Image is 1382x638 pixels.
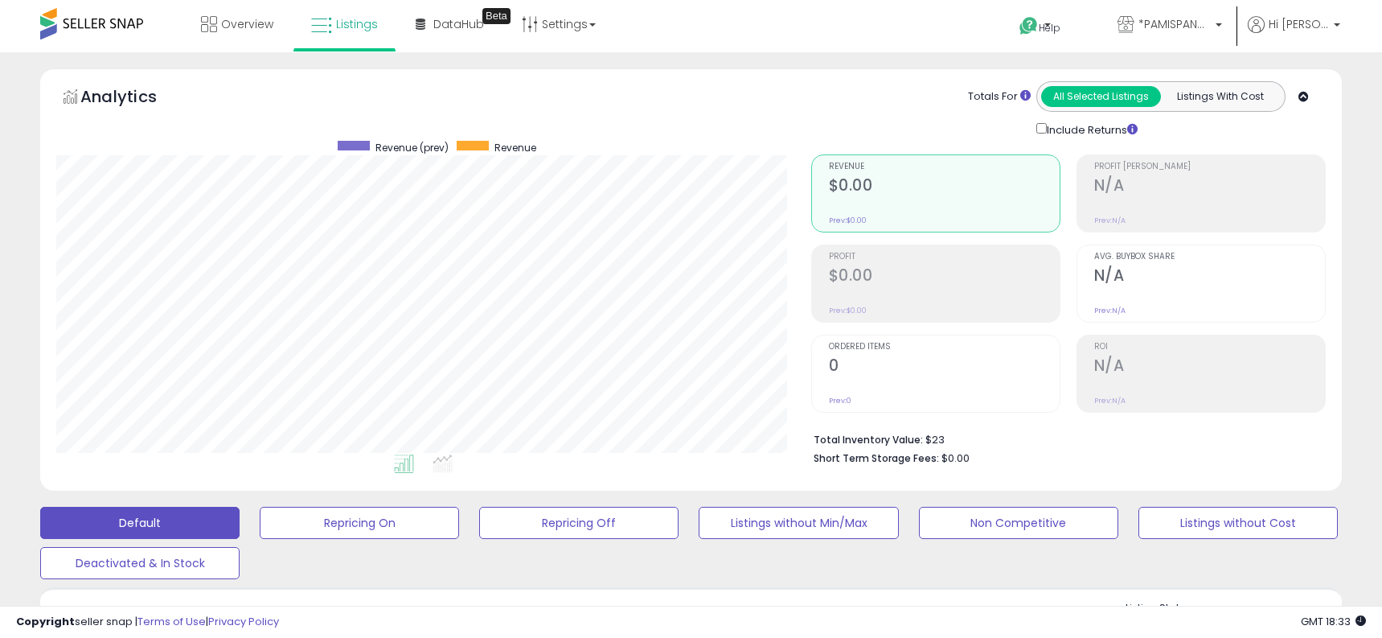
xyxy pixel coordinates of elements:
button: All Selected Listings [1041,86,1161,107]
button: Default [40,507,240,539]
button: Listings without Min/Max [699,507,898,539]
i: Get Help [1019,16,1039,36]
span: Revenue [829,163,1060,171]
span: $0.00 [941,451,970,466]
div: seller snap | | [16,615,279,630]
small: Prev: $0.00 [829,216,867,225]
span: 2025-09-16 18:33 GMT [1301,614,1366,629]
span: DataHub [433,16,484,32]
button: Repricing On [260,507,459,539]
small: Prev: N/A [1094,306,1126,315]
button: Non Competitive [919,507,1118,539]
a: Terms of Use [137,614,206,629]
h2: N/A [1094,356,1325,378]
span: Help [1039,21,1060,35]
div: Include Returns [1024,120,1157,138]
span: Revenue (prev) [375,141,449,154]
b: Total Inventory Value: [814,433,923,447]
h2: N/A [1094,176,1325,198]
button: Repricing Off [479,507,679,539]
h2: N/A [1094,266,1325,288]
strong: Copyright [16,614,75,629]
h2: $0.00 [829,266,1060,288]
span: Profit [PERSON_NAME] [1094,163,1325,171]
h2: 0 [829,356,1060,378]
button: Deactivated & In Stock [40,547,240,579]
span: Profit [829,253,1060,261]
span: Hi [PERSON_NAME] [1269,16,1329,32]
li: $23 [814,429,1314,448]
a: Help [1007,4,1092,52]
small: Prev: N/A [1094,396,1126,405]
small: Prev: 0 [829,396,851,405]
div: Tooltip anchor [482,8,511,24]
span: Ordered Items [829,343,1060,352]
span: Avg. Buybox Share [1094,253,1325,261]
b: Short Term Storage Fees: [814,451,939,465]
button: Listings With Cost [1160,86,1280,107]
button: Listings without Cost [1138,507,1338,539]
span: Overview [221,16,273,32]
small: Prev: $0.00 [829,306,867,315]
span: ROI [1094,343,1325,352]
a: Privacy Policy [208,614,279,629]
h2: $0.00 [829,176,1060,198]
h5: Analytics [80,85,188,112]
div: Totals For [968,89,1031,105]
span: Revenue [494,141,536,154]
a: Hi [PERSON_NAME] [1248,16,1340,52]
small: Prev: N/A [1094,216,1126,225]
span: Listings [336,16,378,32]
span: *PAMISPANAS* [1138,16,1211,32]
